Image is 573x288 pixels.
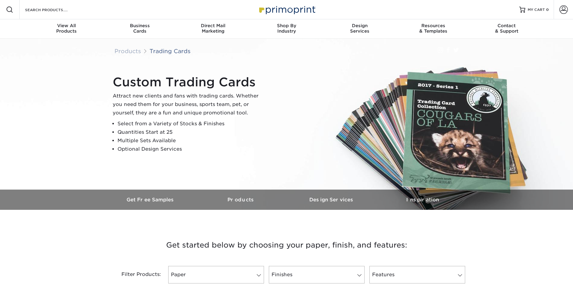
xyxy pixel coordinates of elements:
[546,8,549,12] span: 0
[528,7,545,12] span: MY CART
[287,190,377,210] a: Design Services
[176,23,250,34] div: Marketing
[250,23,323,34] div: Industry
[323,23,397,34] div: Services
[369,266,465,283] a: Features
[176,23,250,28] span: Direct Mail
[470,19,543,39] a: Contact& Support
[105,197,196,203] h3: Get Free Samples
[103,23,176,34] div: Cards
[250,19,323,39] a: Shop ByIndustry
[470,23,543,28] span: Contact
[105,190,196,210] a: Get Free Samples
[105,266,166,283] div: Filter Products:
[269,266,365,283] a: Finishes
[377,197,468,203] h3: Inspiration
[250,23,323,28] span: Shop By
[113,92,264,117] p: Attract new clients and fans with trading cards. Whether you need them for your business, sports ...
[113,75,264,89] h1: Custom Trading Cards
[110,232,463,259] h3: Get started below by choosing your paper, finish, and features:
[256,3,317,16] img: Primoprint
[150,48,191,54] a: Trading Cards
[168,266,264,283] a: Paper
[287,197,377,203] h3: Design Services
[397,23,470,34] div: & Templates
[323,19,397,39] a: DesignServices
[470,23,543,34] div: & Support
[117,128,264,136] li: Quantities Start at 25
[30,19,103,39] a: View AllProducts
[196,197,287,203] h3: Products
[24,6,83,13] input: SEARCH PRODUCTS.....
[397,23,470,28] span: Resources
[103,19,176,39] a: BusinessCards
[176,19,250,39] a: Direct MailMarketing
[114,48,141,54] a: Products
[117,145,264,153] li: Optional Design Services
[377,190,468,210] a: Inspiration
[30,23,103,34] div: Products
[323,23,397,28] span: Design
[397,19,470,39] a: Resources& Templates
[103,23,176,28] span: Business
[30,23,103,28] span: View All
[117,136,264,145] li: Multiple Sets Available
[117,120,264,128] li: Select from a Variety of Stocks & Finishes
[196,190,287,210] a: Products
